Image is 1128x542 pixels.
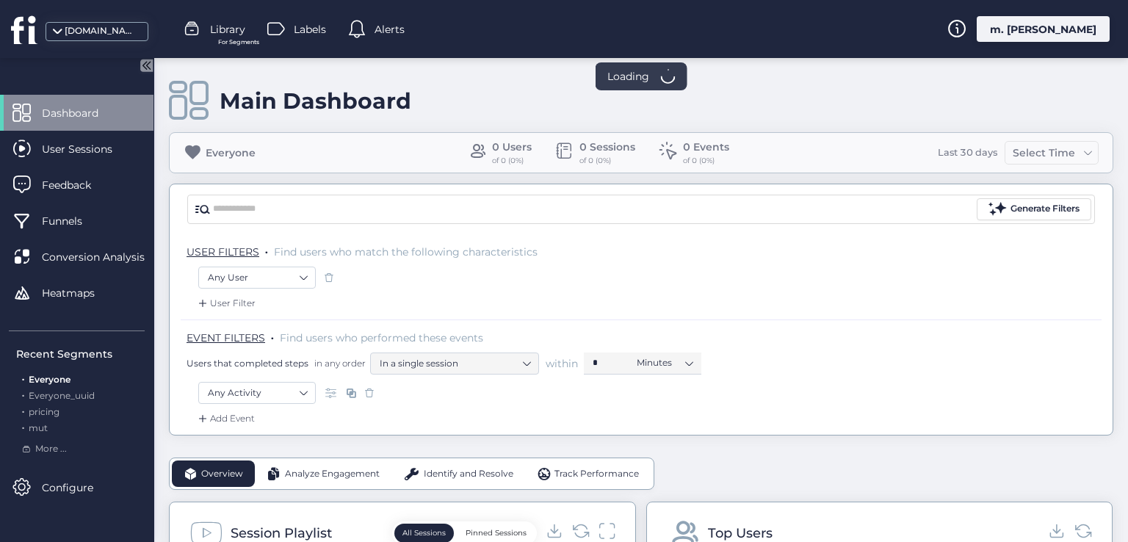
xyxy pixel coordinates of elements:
[554,467,639,481] span: Track Performance
[22,419,24,433] span: .
[187,245,259,259] span: USER FILTERS
[42,480,115,496] span: Configure
[65,24,138,38] div: [DOMAIN_NAME]
[210,21,245,37] span: Library
[201,467,243,481] span: Overview
[35,442,67,456] span: More ...
[1010,202,1080,216] div: Generate Filters
[265,242,268,257] span: .
[29,422,48,433] span: mut
[380,353,529,375] nz-select-item: In a single session
[637,352,693,374] nz-select-item: Minutes
[195,411,255,426] div: Add Event
[195,296,256,311] div: User Filter
[220,87,411,115] div: Main Dashboard
[42,249,167,265] span: Conversion Analysis
[22,403,24,417] span: .
[280,331,483,344] span: Find users who performed these events
[208,267,306,289] nz-select-item: Any User
[424,467,513,481] span: Identify and Resolve
[311,357,366,369] span: in any order
[375,21,405,37] span: Alerts
[42,213,104,229] span: Funnels
[42,285,117,301] span: Heatmaps
[22,387,24,401] span: .
[187,357,308,369] span: Users that completed steps
[29,374,70,385] span: Everyone
[218,37,259,47] span: For Segments
[294,21,326,37] span: Labels
[42,141,134,157] span: User Sessions
[285,467,380,481] span: Analyze Engagement
[274,245,538,259] span: Find users who match the following characteristics
[42,177,113,193] span: Feedback
[977,16,1110,42] div: m. [PERSON_NAME]
[607,68,649,84] span: Loading
[22,371,24,385] span: .
[29,406,59,417] span: pricing
[29,390,95,401] span: Everyone_uuid
[187,331,265,344] span: EVENT FILTERS
[271,328,274,343] span: .
[208,382,306,404] nz-select-item: Any Activity
[16,346,145,362] div: Recent Segments
[42,105,120,121] span: Dashboard
[546,356,578,371] span: within
[977,198,1091,220] button: Generate Filters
